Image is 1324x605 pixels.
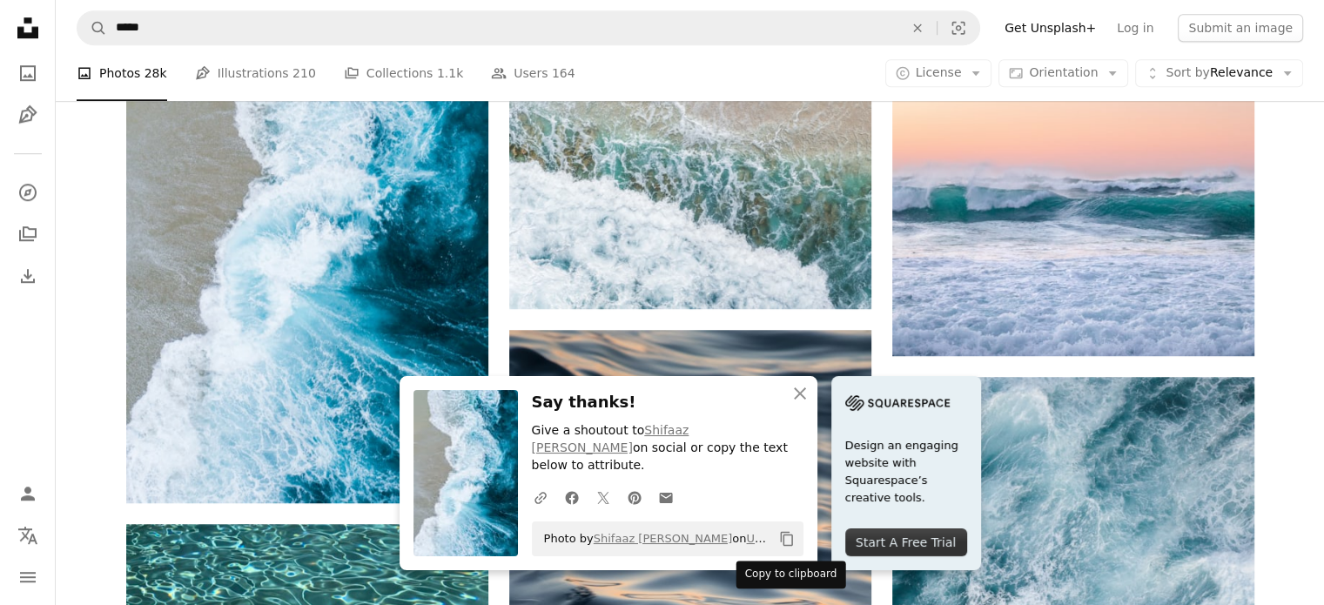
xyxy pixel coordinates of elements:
a: ocean waves crashing on shore during daytime [892,121,1254,137]
span: Relevance [1166,64,1273,82]
a: Download History [10,259,45,293]
a: Share on Pinterest [619,480,650,514]
a: Users 164 [491,45,575,101]
a: Home — Unsplash [10,10,45,49]
a: Illustrations 210 [195,45,316,101]
a: Unsplash [746,532,797,545]
button: License [885,59,992,87]
div: Start A Free Trial [845,528,967,556]
a: Share on Twitter [588,480,619,514]
span: 1.1k [437,64,463,83]
button: Orientation [998,59,1128,87]
a: Explore [10,175,45,210]
a: body of water on beach shore [126,172,488,188]
span: License [916,65,962,79]
button: Clear [898,11,937,44]
a: Illustrations [10,97,45,132]
span: 164 [552,64,575,83]
form: Find visuals sitewide [77,10,980,45]
div: Copy to clipboard [736,561,846,588]
button: Search Unsplash [77,11,107,44]
img: file-1705255347840-230a6ab5bca9image [845,390,950,416]
a: Shifaaz [PERSON_NAME] [532,423,689,454]
span: Sort by [1166,65,1209,79]
img: an aerial view of the ocean with waves [509,38,871,309]
button: Sort byRelevance [1135,59,1303,87]
button: Submit an image [1178,14,1303,42]
p: Give a shoutout to on social or copy the text below to attribute. [532,422,803,474]
a: Design an engaging website with Squarespace’s creative tools.Start A Free Trial [831,376,981,570]
a: Get Unsplash+ [994,14,1106,42]
a: Log in / Sign up [10,476,45,511]
a: Share over email [650,480,682,514]
span: Orientation [1029,65,1098,79]
button: Language [10,518,45,553]
a: an aerial view of the ocean with waves [509,165,871,181]
a: Share on Facebook [556,480,588,514]
button: Copy to clipboard [772,524,802,554]
span: 210 [292,64,316,83]
a: Log in [1106,14,1164,42]
h3: Say thanks! [532,390,803,415]
button: Visual search [938,11,979,44]
a: Shifaaz [PERSON_NAME] [594,532,733,545]
span: Design an engaging website with Squarespace’s creative tools. [845,437,967,507]
span: Photo by on [535,525,772,553]
button: Menu [10,560,45,595]
a: Collections 1.1k [344,45,463,101]
a: Collections [10,217,45,252]
a: Photos [10,56,45,91]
